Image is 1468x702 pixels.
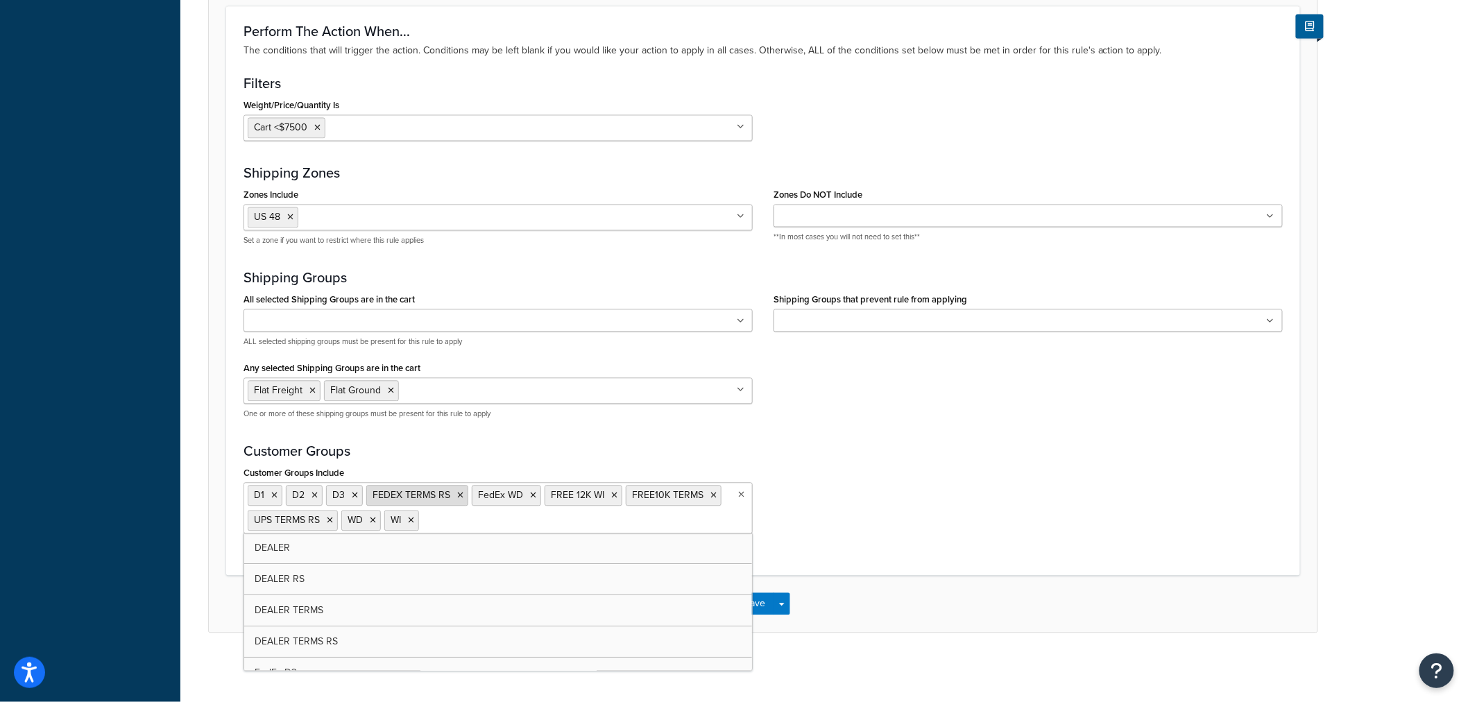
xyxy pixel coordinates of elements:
p: The conditions that will trigger the action. Conditions may be left blank if you would like your ... [244,43,1283,58]
p: Set a zone if you want to restrict where this rule applies [244,235,753,246]
span: D3 [332,488,345,502]
span: DEALER [255,540,290,555]
button: Show Help Docs [1296,15,1324,39]
a: DEALER TERMS [244,595,752,626]
a: DEALER RS [244,564,752,594]
span: Cart <$7500 [254,120,307,135]
span: DEALER TERMS RS [255,634,338,649]
h3: Filters [244,76,1283,91]
span: DEALER RS [255,572,305,586]
span: Flat Freight [254,383,302,397]
a: FedEx D3 [244,658,752,688]
span: FEDEX TERMS RS [373,488,450,502]
label: Any selected Shipping Groups are in the cart [244,363,420,373]
label: Weight/Price/Quantity Is [244,100,339,110]
p: One or more of these shipping groups must be present for this rule to apply [244,409,753,419]
span: D1 [254,488,264,502]
a: DEALER [244,533,752,563]
label: Shipping Groups that prevent rule from applying [774,294,967,305]
span: Flat Ground [330,383,381,397]
span: D2 [292,488,305,502]
span: DEALER TERMS [255,603,323,617]
span: FREE 12K WI [551,488,604,502]
span: FREE10K TERMS [632,488,703,502]
span: US 48 [254,209,280,224]
label: All selected Shipping Groups are in the cart [244,294,415,305]
button: Save [737,592,774,615]
span: UPS TERMS RS [254,513,320,527]
span: FedEx WD [478,488,523,502]
label: Zones Include [244,189,298,200]
h3: Shipping Groups [244,270,1283,285]
label: Customer Groups Include [244,468,344,478]
p: **In most cases you will not need to set this** [774,232,1283,242]
p: ALL selected shipping groups must be present for this rule to apply [244,336,753,347]
button: Open Resource Center [1419,653,1454,688]
span: WI [391,513,401,527]
label: Zones Do NOT Include [774,189,862,200]
h3: Shipping Zones [244,165,1283,180]
h3: Customer Groups [244,443,1283,459]
span: WD [348,513,363,527]
span: FedEx D3 [255,665,297,680]
h3: Perform The Action When... [244,24,1283,39]
a: DEALER TERMS RS [244,626,752,657]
